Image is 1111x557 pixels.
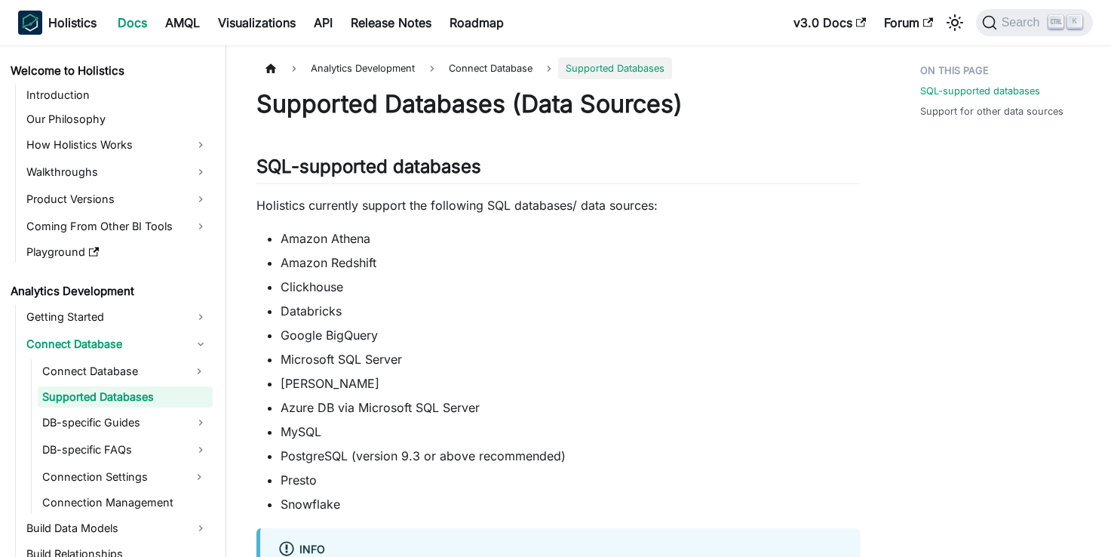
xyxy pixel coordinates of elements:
[38,386,213,408] a: Supported Databases
[38,359,186,383] a: Connect Database
[256,57,285,79] a: Home page
[22,160,213,184] a: Walkthroughs
[6,60,213,82] a: Welcome to Holistics
[22,242,213,263] a: Playground
[38,411,213,435] a: DB-specific Guides
[976,9,1093,36] button: Search (Ctrl+K)
[22,187,213,211] a: Product Versions
[558,57,672,79] span: Supported Databases
[441,57,540,79] span: Connect Database
[281,326,860,344] li: Google BigQuery
[920,84,1040,98] a: SQL-supported databases
[281,302,860,320] li: Databricks
[875,11,942,35] a: Forum
[281,278,860,296] li: Clickhouse
[281,350,860,368] li: Microsoft SQL Server
[38,438,213,462] a: DB-specific FAQs
[281,495,860,513] li: Snowflake
[281,471,860,489] li: Presto
[997,16,1049,29] span: Search
[109,11,156,35] a: Docs
[281,447,860,465] li: PostgreSQL (version 9.3 or above recommended)
[156,11,209,35] a: AMQL
[22,305,213,329] a: Getting Started
[784,11,875,35] a: v3.0 Docs
[18,11,97,35] a: HolisticsHolistics
[342,11,440,35] a: Release Notes
[22,109,213,130] a: Our Philosophy
[920,104,1063,118] a: Support for other data sources
[281,254,860,272] li: Amazon Redshift
[440,11,513,35] a: Roadmap
[22,133,213,157] a: How Holistics Works
[38,492,213,513] a: Connection Management
[22,85,213,106] a: Introduction
[186,465,213,489] button: Expand sidebar category 'Connection Settings'
[305,11,342,35] a: API
[943,11,967,35] button: Switch between dark and light mode (currently light mode)
[209,11,305,35] a: Visualizations
[256,196,860,214] p: Holistics currently support the following SQL databases/ data sources:
[256,57,860,79] nav: Breadcrumbs
[6,281,213,302] a: Analytics Development
[256,155,860,184] h2: SQL-supported databases
[281,399,860,417] li: Azure DB via Microsoft SQL Server
[48,14,97,32] b: Holistics
[22,516,213,540] a: Build Data Models
[22,332,213,356] a: Connect Database
[18,11,42,35] img: Holistics
[281,229,860,248] li: Amazon Athena
[1067,15,1082,29] kbd: K
[38,465,186,489] a: Connection Settings
[22,214,213,238] a: Coming From Other BI Tools
[256,89,860,119] h1: Supported Databases (Data Sources)
[303,57,422,79] span: Analytics Development
[281,374,860,392] li: [PERSON_NAME]
[281,423,860,441] li: MySQL
[186,359,213,383] button: Expand sidebar category 'Connect Database'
